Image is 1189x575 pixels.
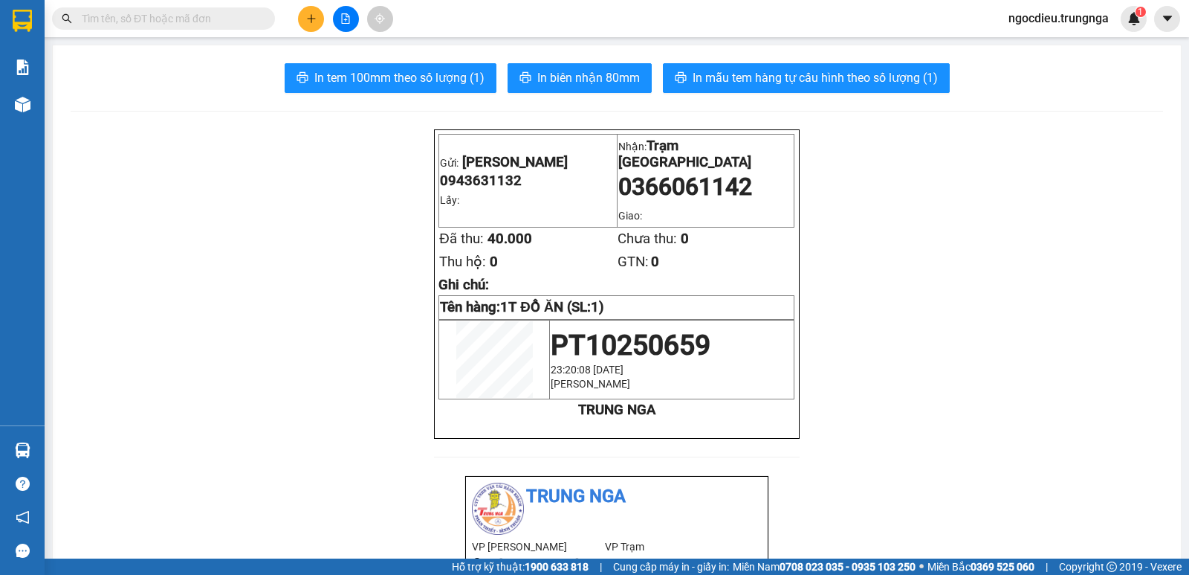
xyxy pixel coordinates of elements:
span: In tem 100mm theo số lượng (1) [314,68,485,87]
span: 1T ĐỒ ĂN (SL: [500,299,604,315]
span: 40.000 [487,231,532,247]
span: 23:20:08 [DATE] [551,364,623,376]
span: Trạm [GEOGRAPHIC_DATA] [618,138,751,170]
button: plus [298,6,324,32]
button: file-add [333,6,359,32]
img: icon-new-feature [1127,12,1141,25]
span: message [16,544,30,558]
span: notification [16,510,30,524]
button: printerIn mẫu tem hàng tự cấu hình theo số lượng (1) [663,63,950,93]
p: Nhận: [618,138,794,170]
li: Trung Nga [472,483,762,511]
span: Lấy: [440,194,459,206]
span: Thu hộ: [439,254,486,270]
button: printerIn tem 100mm theo số lượng (1) [285,63,496,93]
span: environment [472,558,482,568]
button: aim [367,6,393,32]
strong: 1900 633 818 [525,561,589,573]
span: copyright [1107,562,1117,572]
strong: 0708 023 035 - 0935 103 250 [780,561,916,573]
span: GTN: [618,254,649,270]
span: printer [297,71,308,86]
img: solution-icon [15,60,30,75]
strong: 0369 525 060 [971,561,1034,573]
span: search [62,13,72,24]
span: aim [375,13,385,24]
span: 1) [591,299,604,315]
span: | [1046,559,1048,575]
span: 0 [651,254,659,270]
span: ngocdieu.trungnga [997,9,1121,28]
span: plus [306,13,317,24]
span: question-circle [16,477,30,491]
span: In mẫu tem hàng tự cấu hình theo số lượng (1) [693,68,938,87]
strong: Tên hàng: [440,299,604,315]
span: printer [519,71,531,86]
span: In biên nhận 80mm [537,68,640,87]
span: ⚪️ [919,564,924,570]
span: 0943631132 [440,173,522,189]
input: Tìm tên, số ĐT hoặc mã đơn [82,10,257,27]
img: logo.jpg [472,483,524,535]
span: Chưa thu: [618,231,677,247]
span: printer [675,71,687,86]
span: Miền Bắc [927,559,1034,575]
li: VP Trạm [GEOGRAPHIC_DATA] [605,539,738,571]
span: Hỗ trợ kỹ thuật: [452,559,589,575]
span: [PERSON_NAME] [551,378,630,390]
button: caret-down [1154,6,1180,32]
img: logo-vxr [13,10,32,32]
span: [PERSON_NAME] [462,154,568,170]
span: Cung cấp máy in - giấy in: [613,559,729,575]
span: 0 [681,231,689,247]
span: Miền Nam [733,559,916,575]
span: 1 [1138,7,1143,17]
sup: 1 [1135,7,1146,17]
img: warehouse-icon [15,97,30,112]
span: Ghi chú: [438,277,489,293]
p: Gửi: [440,154,615,170]
span: Giao: [618,210,642,222]
span: 0 [490,254,498,270]
li: VP [PERSON_NAME] [472,539,605,555]
span: Đã thu: [439,231,483,247]
button: printerIn biên nhận 80mm [508,63,652,93]
span: PT10250659 [551,329,710,362]
strong: TRUNG NGA [578,402,655,418]
span: 0366061142 [618,173,752,201]
img: warehouse-icon [15,443,30,458]
span: caret-down [1161,12,1174,25]
span: | [600,559,602,575]
span: file-add [340,13,351,24]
